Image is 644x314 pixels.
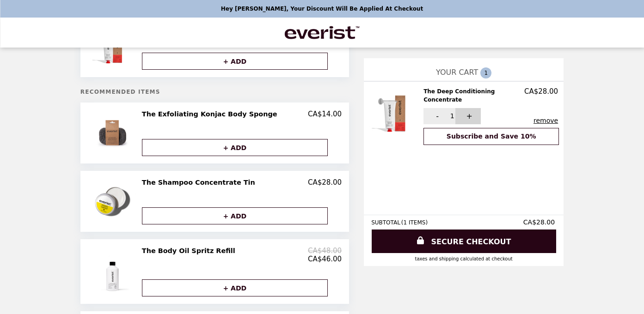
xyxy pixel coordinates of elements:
img: The Shampoo Concentrate Tin [89,178,138,224]
p: Hey [PERSON_NAME], your discount will be applied at checkout [221,6,423,12]
h2: The Exfoliating Konjac Body Sponge [142,110,281,118]
button: + [455,108,481,124]
a: SECURE CHECKOUT [372,229,556,253]
button: remove [534,117,558,124]
img: Brand Logo [283,23,361,42]
img: The Exfoliating Konjac Body Sponge [89,110,138,156]
span: SUBTOTAL [371,219,401,226]
span: ( 1 ITEMS ) [401,219,428,226]
img: The Body Oil Spritz Refill [87,247,140,296]
p: CA$46.00 [308,255,342,263]
h2: The Body Oil Spritz Refill [142,247,239,255]
p: CA$14.00 [308,110,342,118]
span: YOUR CART [436,68,478,77]
button: + ADD [142,207,328,224]
span: CA$28.00 [523,218,556,226]
button: + ADD [142,279,328,296]
p: CA$28.00 [308,178,342,187]
button: + ADD [142,139,328,156]
h2: The Shampoo Concentrate Tin [142,178,259,187]
span: 1 [480,67,491,78]
div: Taxes and Shipping calculated at checkout [371,256,556,261]
button: Subscribe and Save 10% [423,128,559,145]
button: - [423,108,449,124]
h5: Recommended Items [80,89,349,95]
button: + ADD [142,53,328,70]
p: CA$48.00 [308,247,342,255]
span: 1 [450,112,454,120]
img: The Deep Conditioning Concentrate [368,87,423,139]
p: CA$28.00 [524,87,558,96]
h2: The Deep Conditioning Concentrate [423,87,524,104]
